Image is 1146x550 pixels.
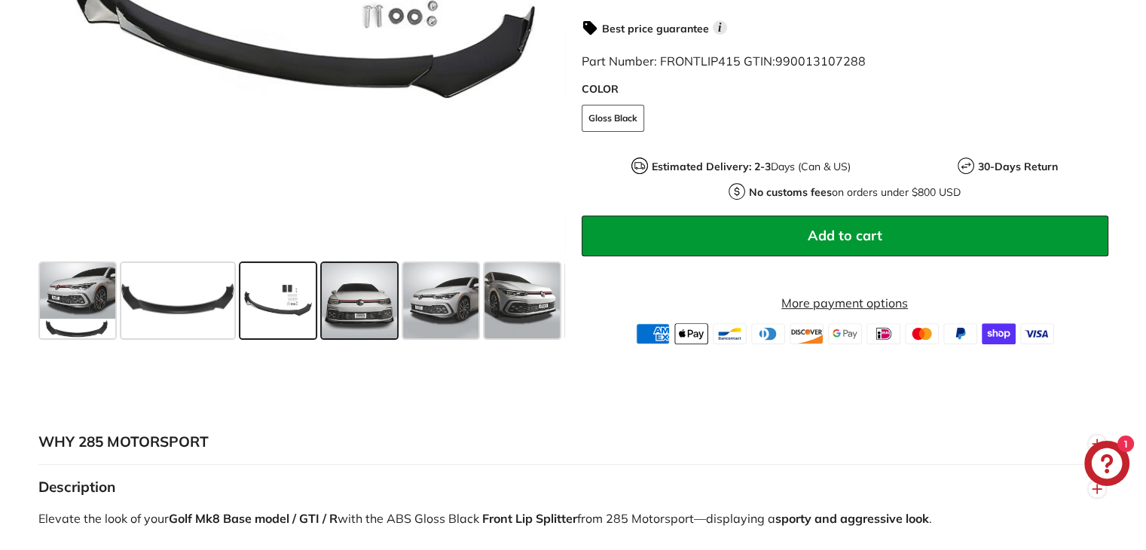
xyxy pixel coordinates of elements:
strong: sporty and aggressive look [775,511,929,526]
a: More payment options [582,294,1108,312]
button: WHY 285 MOTORSPORT [38,420,1108,465]
inbox-online-store-chat: Shopify online store chat [1080,441,1134,490]
span: 990013107288 [775,53,866,69]
img: apple_pay [674,323,708,344]
img: shopify_pay [982,323,1016,344]
p: on orders under $800 USD [749,185,961,200]
img: diners_club [751,323,785,344]
img: master [905,323,939,344]
img: google_pay [828,323,862,344]
strong: Golf Mk8 Base model / GTI / R [169,511,338,526]
strong: Best price guarantee [602,22,709,35]
strong: Front Lip Splitter [482,511,577,526]
p: Days (Can & US) [652,159,851,175]
span: i [713,20,727,35]
img: visa [1020,323,1054,344]
span: Add to cart [808,227,882,244]
img: american_express [636,323,670,344]
strong: No customs fees [749,185,832,199]
img: ideal [866,323,900,344]
button: Description [38,465,1108,510]
button: Add to cart [582,215,1108,256]
span: Part Number: FRONTLIP415 GTIN: [582,53,866,69]
label: COLOR [582,81,1108,97]
img: paypal [943,323,977,344]
strong: Estimated Delivery: 2-3 [652,160,771,173]
strong: 30-Days Return [978,160,1058,173]
img: discover [790,323,824,344]
img: bancontact [713,323,747,344]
